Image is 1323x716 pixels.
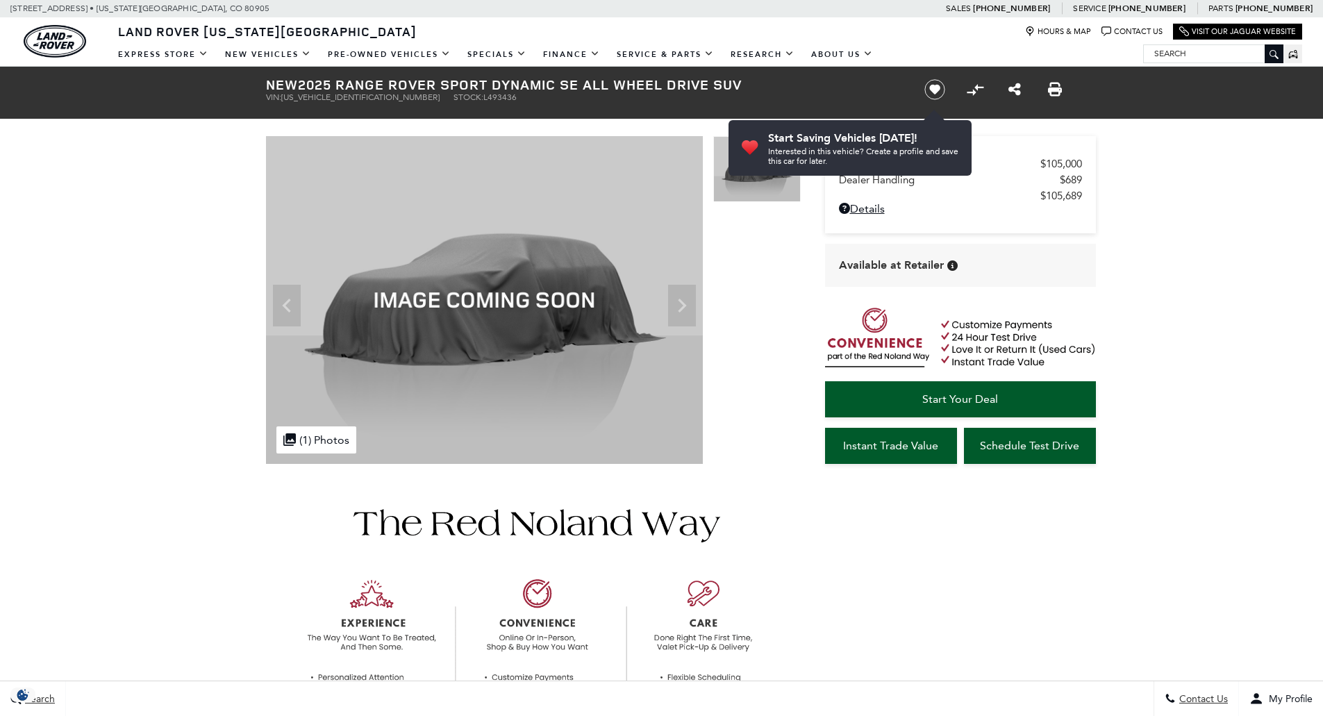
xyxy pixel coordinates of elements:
a: Service & Parts [608,42,722,67]
a: Instant Trade Value [825,428,957,464]
a: $105,689 [839,190,1082,202]
span: Dealer Handling [839,174,1060,186]
span: Start Your Deal [922,392,998,406]
a: Schedule Test Drive [964,428,1096,464]
a: Hours & Map [1025,26,1091,37]
div: Vehicle is in stock and ready for immediate delivery. Due to demand, availability is subject to c... [947,260,958,271]
button: Open user profile menu [1239,681,1323,716]
a: Pre-Owned Vehicles [319,42,459,67]
span: Sales [946,3,971,13]
a: Land Rover [US_STATE][GEOGRAPHIC_DATA] [110,23,425,40]
a: Print this New 2025 Range Rover Sport Dynamic SE All Wheel Drive SUV [1048,81,1062,98]
a: [PHONE_NUMBER] [1108,3,1185,14]
a: Finance [535,42,608,67]
strong: New [266,75,298,94]
h1: 2025 Range Rover Sport Dynamic SE All Wheel Drive SUV [266,77,901,92]
a: [PHONE_NUMBER] [973,3,1050,14]
a: land-rover [24,25,86,58]
span: MSRP [839,158,1040,170]
span: VIN: [266,92,281,102]
span: $105,689 [1040,190,1082,202]
button: Compare vehicle [965,79,985,100]
span: Parts [1208,3,1233,13]
img: Land Rover [24,25,86,58]
span: Stock: [454,92,483,102]
a: [PHONE_NUMBER] [1235,3,1313,14]
a: EXPRESS STORE [110,42,217,67]
span: $105,000 [1040,158,1082,170]
a: Visit Our Jaguar Website [1179,26,1296,37]
img: New 2025 Borasco Grey LAND ROVER Dynamic SE image 1 [266,136,703,464]
img: Opt-Out Icon [7,688,39,702]
span: L493436 [483,92,517,102]
span: Schedule Test Drive [980,439,1079,452]
input: Search [1144,45,1283,62]
button: Save vehicle [920,78,950,101]
a: MSRP $105,000 [839,158,1082,170]
nav: Main Navigation [110,42,881,67]
a: Start Your Deal [825,381,1096,417]
span: Available at Retailer [839,258,944,273]
a: Specials [459,42,535,67]
a: Dealer Handling $689 [839,174,1082,186]
a: About Us [803,42,881,67]
span: Service [1073,3,1106,13]
a: Research [722,42,803,67]
div: (1) Photos [276,426,356,453]
section: Click to Open Cookie Consent Modal [7,688,39,702]
span: [US_VEHICLE_IDENTIFICATION_NUMBER] [281,92,440,102]
span: My Profile [1263,693,1313,705]
span: Contact Us [1176,693,1228,705]
img: New 2025 Borasco Grey LAND ROVER Dynamic SE image 1 [713,136,801,202]
span: $689 [1060,174,1082,186]
span: Land Rover [US_STATE][GEOGRAPHIC_DATA] [118,23,417,40]
a: [STREET_ADDRESS] • [US_STATE][GEOGRAPHIC_DATA], CO 80905 [10,3,269,13]
a: Share this New 2025 Range Rover Sport Dynamic SE All Wheel Drive SUV [1008,81,1021,98]
iframe: YouTube video player [825,471,1096,690]
a: Contact Us [1101,26,1163,37]
a: Details [839,202,1082,215]
a: New Vehicles [217,42,319,67]
span: Instant Trade Value [843,439,938,452]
